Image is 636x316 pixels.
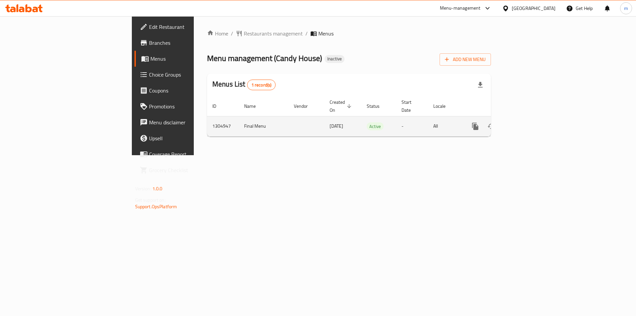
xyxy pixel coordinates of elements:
[135,184,151,193] span: Version:
[207,96,536,137] table: enhanced table
[624,5,628,12] span: m
[134,130,238,146] a: Upsell
[330,122,343,130] span: [DATE]
[244,30,303,37] span: Restaurants management
[150,55,233,63] span: Menus
[467,118,483,134] button: more
[330,98,353,114] span: Created On
[134,83,238,98] a: Coupons
[149,134,233,142] span: Upsell
[512,5,556,12] div: [GEOGRAPHIC_DATA]
[135,202,177,211] a: Support.OpsPlatform
[401,98,420,114] span: Start Date
[149,118,233,126] span: Menu disclaimer
[135,196,166,204] span: Get support on:
[149,23,233,31] span: Edit Restaurant
[149,150,233,158] span: Coverage Report
[134,35,238,51] a: Branches
[239,116,289,136] td: Final Menu
[440,4,481,12] div: Menu-management
[483,118,499,134] button: Change Status
[134,67,238,83] a: Choice Groups
[207,30,491,37] nav: breadcrumb
[134,162,238,178] a: Grocery Checklist
[149,166,233,174] span: Grocery Checklist
[318,30,334,37] span: Menus
[149,71,233,79] span: Choice Groups
[244,102,264,110] span: Name
[305,30,308,37] li: /
[236,30,303,37] a: Restaurants management
[428,116,462,136] td: All
[445,55,486,64] span: Add New Menu
[433,102,454,110] span: Locale
[247,80,276,90] div: Total records count
[367,122,384,130] div: Active
[472,77,488,93] div: Export file
[212,102,225,110] span: ID
[396,116,428,136] td: -
[134,146,238,162] a: Coverage Report
[134,51,238,67] a: Menus
[149,87,233,95] span: Coupons
[294,102,316,110] span: Vendor
[325,56,344,62] span: Inactive
[325,55,344,63] div: Inactive
[247,82,276,88] span: 1 record(s)
[149,102,233,110] span: Promotions
[149,39,233,47] span: Branches
[462,96,536,116] th: Actions
[207,51,322,66] span: Menu management ( Candy House )
[367,123,384,130] span: Active
[152,184,163,193] span: 1.0.0
[134,98,238,114] a: Promotions
[134,114,238,130] a: Menu disclaimer
[134,19,238,35] a: Edit Restaurant
[440,53,491,66] button: Add New Menu
[212,79,276,90] h2: Menus List
[367,102,388,110] span: Status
